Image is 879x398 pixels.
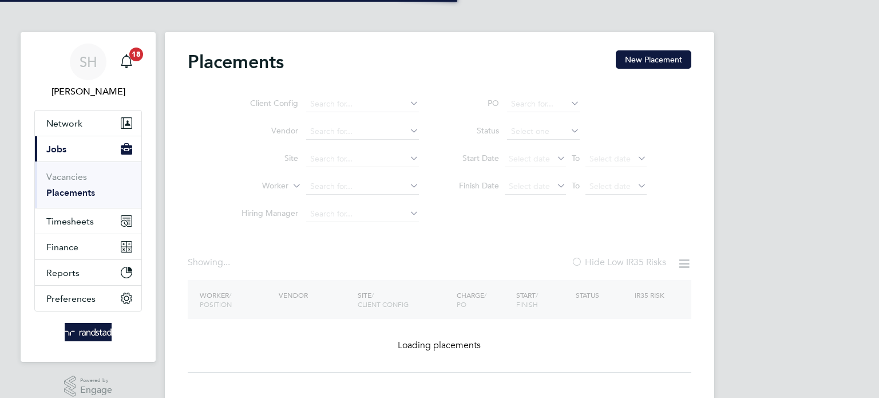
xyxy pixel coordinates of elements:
span: Preferences [46,293,96,304]
button: Reports [35,260,141,285]
span: Soraya Horseman [34,85,142,98]
img: randstad-logo-retina.png [65,323,112,341]
button: New Placement [616,50,691,69]
span: ... [223,257,230,268]
label: Hide Low IR35 Risks [571,257,666,268]
button: Jobs [35,136,141,161]
span: Engage [80,385,112,395]
span: Timesheets [46,216,94,227]
span: SH [80,54,97,69]
div: Jobs [35,161,141,208]
span: 18 [129,48,143,61]
button: Timesheets [35,208,141,234]
a: Vacancies [46,171,87,182]
span: Powered by [80,376,112,385]
button: Network [35,111,141,136]
span: Network [46,118,82,129]
a: Placements [46,187,95,198]
span: Reports [46,267,80,278]
a: 18 [115,44,138,80]
a: SH[PERSON_NAME] [34,44,142,98]
div: Showing [188,257,232,269]
span: Jobs [46,144,66,155]
button: Finance [35,234,141,259]
a: Powered byEngage [64,376,113,397]
nav: Main navigation [21,32,156,362]
button: Preferences [35,286,141,311]
h2: Placements [188,50,284,73]
a: Go to home page [34,323,142,341]
span: Finance [46,242,78,253]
